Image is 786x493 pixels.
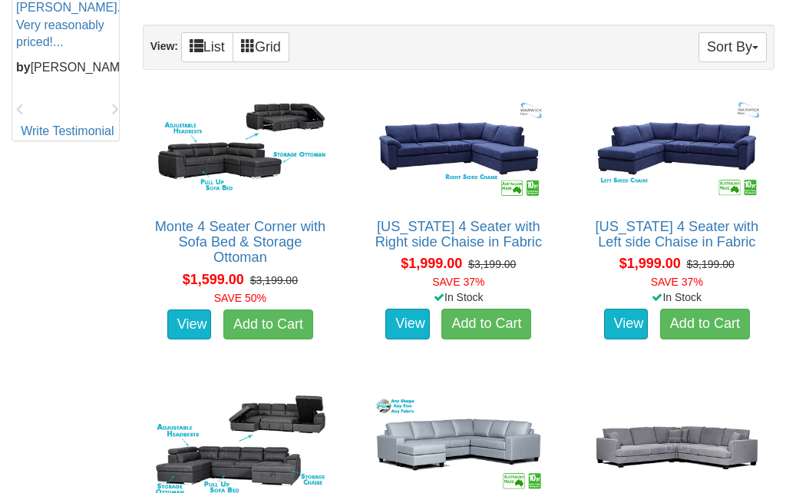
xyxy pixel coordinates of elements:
img: Monte 4 Seater Corner with Sofa Bed & Storage Ottoman [151,94,329,203]
a: View [385,309,430,339]
div: In Stock [576,290,778,305]
a: Monte 4 Seater Corner with Sofa Bed & Storage Ottoman [155,219,325,265]
b: by [16,61,31,74]
a: Add to Cart [441,309,531,339]
a: Write Testimonial [21,124,114,137]
font: SAVE 37% [651,276,703,288]
img: Arizona 4 Seater with Left side Chaise in Fabric [588,94,766,203]
a: Add to Cart [660,309,750,339]
div: In Stock [358,290,559,305]
span: $1,999.00 [619,256,681,271]
a: [US_STATE] 4 Seater with Right side Chaise in Fabric [375,219,542,250]
a: Grid [233,32,289,62]
p: [PERSON_NAME] [16,59,119,77]
a: Add to Cart [223,309,313,340]
span: $1,599.00 [183,272,244,287]
img: Arizona 4 Seater with Right side Chaise in Fabric [369,94,547,203]
a: View [604,309,649,339]
button: Sort By [698,32,767,62]
font: SAVE 50% [214,292,266,304]
span: $1,999.00 [401,256,462,271]
del: $3,199.00 [250,274,298,286]
a: List [181,32,233,62]
del: $3,199.00 [687,258,735,270]
a: View [167,309,212,340]
a: [US_STATE] 4 Seater with Left side Chaise in Fabric [595,219,758,250]
strong: View: [150,40,178,52]
font: SAVE 37% [432,276,484,288]
del: $3,199.00 [468,258,516,270]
